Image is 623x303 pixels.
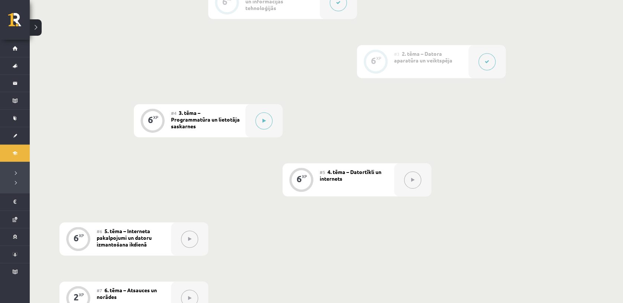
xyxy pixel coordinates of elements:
span: 2. tēma – Datora aparatūra un veiktspēja [394,50,452,64]
div: XP [79,233,84,238]
span: #6 [97,228,102,234]
div: XP [376,56,381,60]
div: 2 [74,294,79,300]
span: #5 [320,169,325,175]
span: #3 [394,51,400,57]
span: 3. tēma – Programmatūra un lietotāja saskarnes [171,109,240,129]
a: Rīgas 1. Tālmācības vidusskola [8,13,30,32]
div: 6 [74,235,79,241]
div: 6 [148,116,153,123]
div: XP [79,293,84,297]
div: 6 [371,57,376,64]
span: 4. tēma – Datortīkli un internets [320,168,381,182]
div: XP [153,115,158,119]
span: #4 [171,110,177,116]
div: 6 [297,175,302,182]
span: 6. tēma – Atsauces un norādes [97,287,157,300]
span: #7 [97,287,102,293]
span: 5. tēma – Interneta pakalpojumi un datoru izmantošana ikdienā [97,228,152,248]
div: XP [302,174,307,178]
